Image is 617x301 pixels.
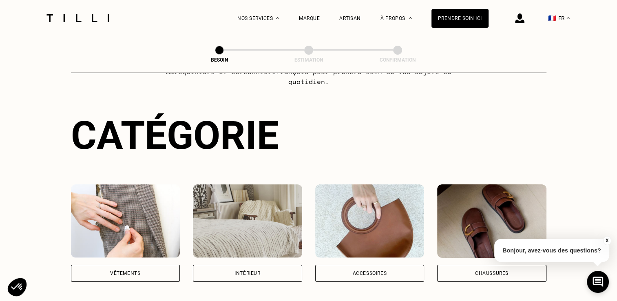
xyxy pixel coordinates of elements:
[603,236,611,245] button: X
[234,271,260,276] div: Intérieur
[339,15,361,21] a: Artisan
[431,9,489,28] a: Prendre soin ici
[71,184,180,258] img: Vêtements
[475,271,509,276] div: Chaussures
[71,113,546,158] div: Catégorie
[357,57,438,63] div: Confirmation
[494,239,609,262] p: Bonjour, avez-vous des questions?
[515,13,524,23] img: icône connexion
[44,14,112,22] img: Logo du service de couturière Tilli
[276,17,279,19] img: Menu déroulant
[110,271,140,276] div: Vêtements
[437,184,546,258] img: Chaussures
[352,271,387,276] div: Accessoires
[179,57,260,63] div: Besoin
[193,184,302,258] img: Intérieur
[268,57,349,63] div: Estimation
[548,14,556,22] span: 🇫🇷
[315,184,425,258] img: Accessoires
[299,15,320,21] a: Marque
[566,17,570,19] img: menu déroulant
[409,17,412,19] img: Menu déroulant à propos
